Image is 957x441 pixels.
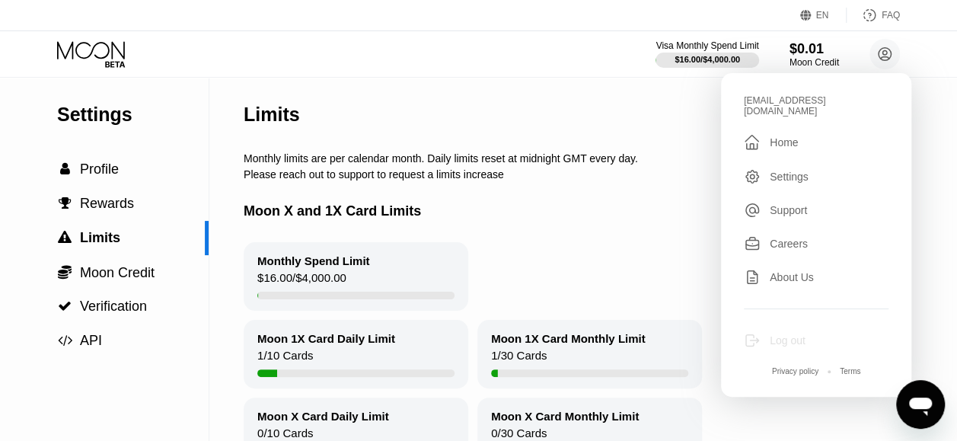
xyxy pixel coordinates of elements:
div: Moon X Card Monthly Limit [491,410,639,423]
iframe: Button to launch messaging window [896,380,945,429]
div: $0.01Moon Credit [790,41,839,68]
span: API [80,333,102,348]
div: $0.01 [790,41,839,57]
span: Verification [80,299,147,314]
span:  [59,197,72,210]
span:  [60,162,70,176]
div:  [57,231,72,244]
div: Home [744,133,888,152]
div: Support [770,204,807,216]
div: Terms [840,367,860,375]
div: About Us [744,269,888,286]
div: Limits [244,104,300,126]
div: Settings [744,168,888,185]
div:  [57,299,72,313]
div: Settings [770,171,809,183]
div:  [744,133,761,152]
span: Profile [80,161,119,177]
span: Limits [80,230,120,245]
div: Monthly Spend Limit [257,254,370,267]
div: 1 / 10 Cards [257,349,313,369]
span:  [58,231,72,244]
span:  [58,264,72,280]
div: Moon 1X Card Monthly Limit [491,332,646,345]
div: Support [744,202,888,219]
span:  [58,334,72,347]
div: Privacy policy [772,367,818,375]
div:  [57,264,72,280]
span:  [58,299,72,313]
div: About Us [770,271,814,283]
div: Moon Credit [790,57,839,68]
div: Moon 1X Card Daily Limit [257,332,395,345]
div:  [57,334,72,347]
div: [EMAIL_ADDRESS][DOMAIN_NAME] [744,95,888,117]
div: $16.00 / $4,000.00 [675,55,740,64]
span: Rewards [80,196,134,211]
div:  [57,162,72,176]
div: Careers [770,238,808,250]
div: $16.00 / $4,000.00 [257,271,346,292]
div: Log out [770,334,805,347]
div: FAQ [847,8,900,23]
span: Moon Credit [80,265,155,280]
div: Visa Monthly Spend Limit$16.00/$4,000.00 [656,40,758,68]
div: 1 / 30 Cards [491,349,547,369]
div: Home [770,136,798,149]
div: Visa Monthly Spend Limit [656,40,758,51]
div: Moon X Card Daily Limit [257,410,389,423]
div: Log out [744,332,888,349]
div: EN [816,10,829,21]
div:  [57,197,72,210]
div: Careers [744,235,888,252]
div: EN [800,8,847,23]
div: FAQ [882,10,900,21]
div: Settings [57,104,209,126]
